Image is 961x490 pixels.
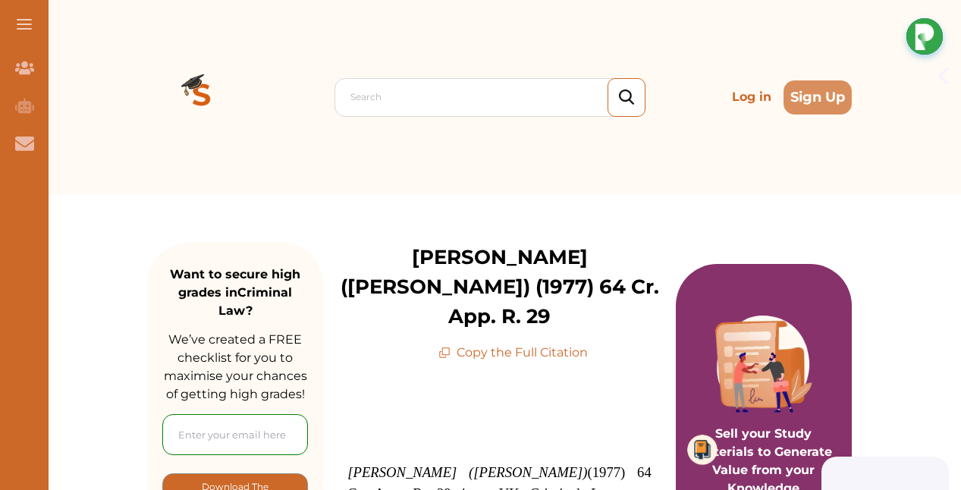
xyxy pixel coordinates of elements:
img: Logo [147,42,256,152]
input: Enter your email here [162,414,308,455]
button: Sign Up [784,80,852,115]
strong: Want to secure high grades in Criminal Law ? [170,267,300,318]
p: Copy the Full Citation [438,344,588,362]
em: [PERSON_NAME] ([PERSON_NAME]) [347,464,587,480]
span: We’ve created a FREE checklist for you to maximise your chances of getting high grades! [164,332,307,401]
img: search_icon [619,90,634,105]
p: [PERSON_NAME] ([PERSON_NAME]) (1977) 64 Cr. App. R. 29 [323,243,676,331]
p: Log in [726,82,777,112]
img: Purple card image [715,316,812,413]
